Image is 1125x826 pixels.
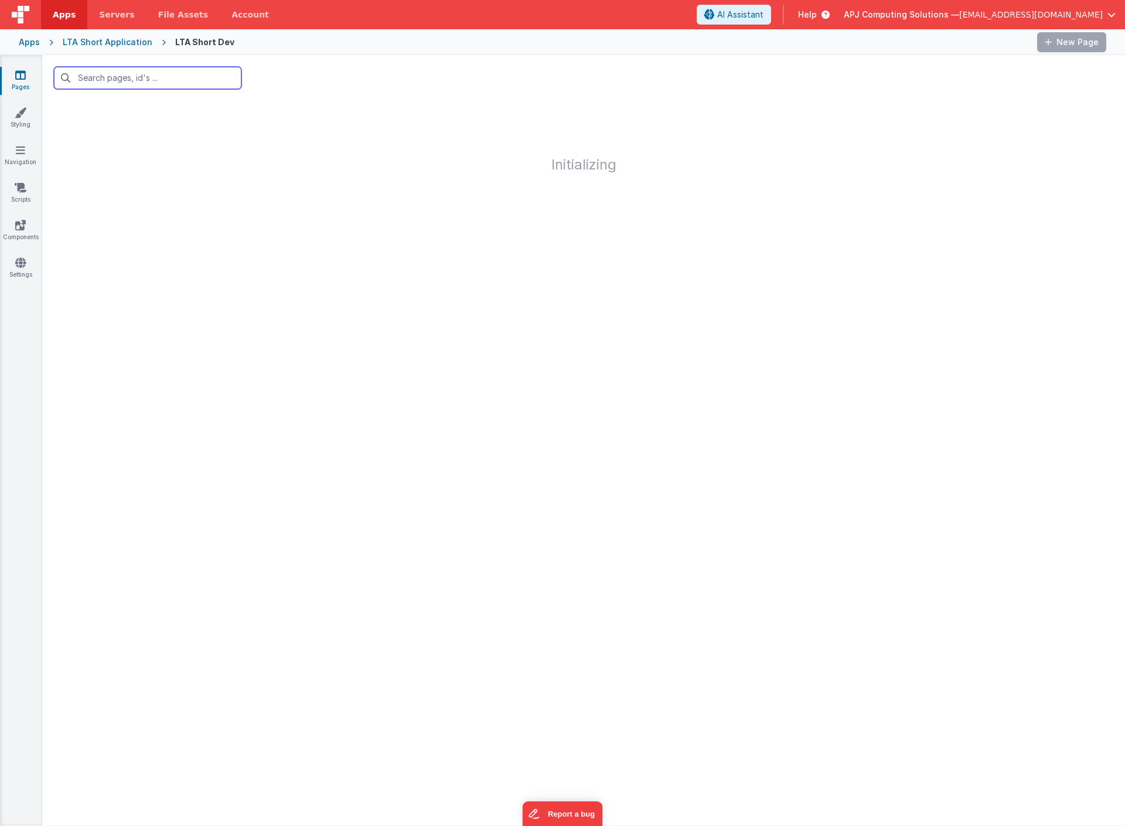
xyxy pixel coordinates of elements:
span: Help [798,9,817,21]
span: Apps [53,9,76,21]
div: Apps [19,36,40,48]
span: File Assets [158,9,209,21]
div: LTA Short Dev [175,36,234,48]
button: AI Assistant [697,5,771,25]
div: LTA Short Application [63,36,152,48]
input: Search pages, id's ... [54,67,241,89]
button: New Page [1037,32,1106,52]
iframe: Marker.io feedback button [523,801,603,826]
span: APJ Computing Solutions — [844,9,959,21]
button: APJ Computing Solutions — [EMAIL_ADDRESS][DOMAIN_NAME] [844,9,1116,21]
span: Servers [99,9,134,21]
h1: Initializing [42,101,1125,172]
span: [EMAIL_ADDRESS][DOMAIN_NAME] [959,9,1103,21]
span: AI Assistant [717,9,763,21]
